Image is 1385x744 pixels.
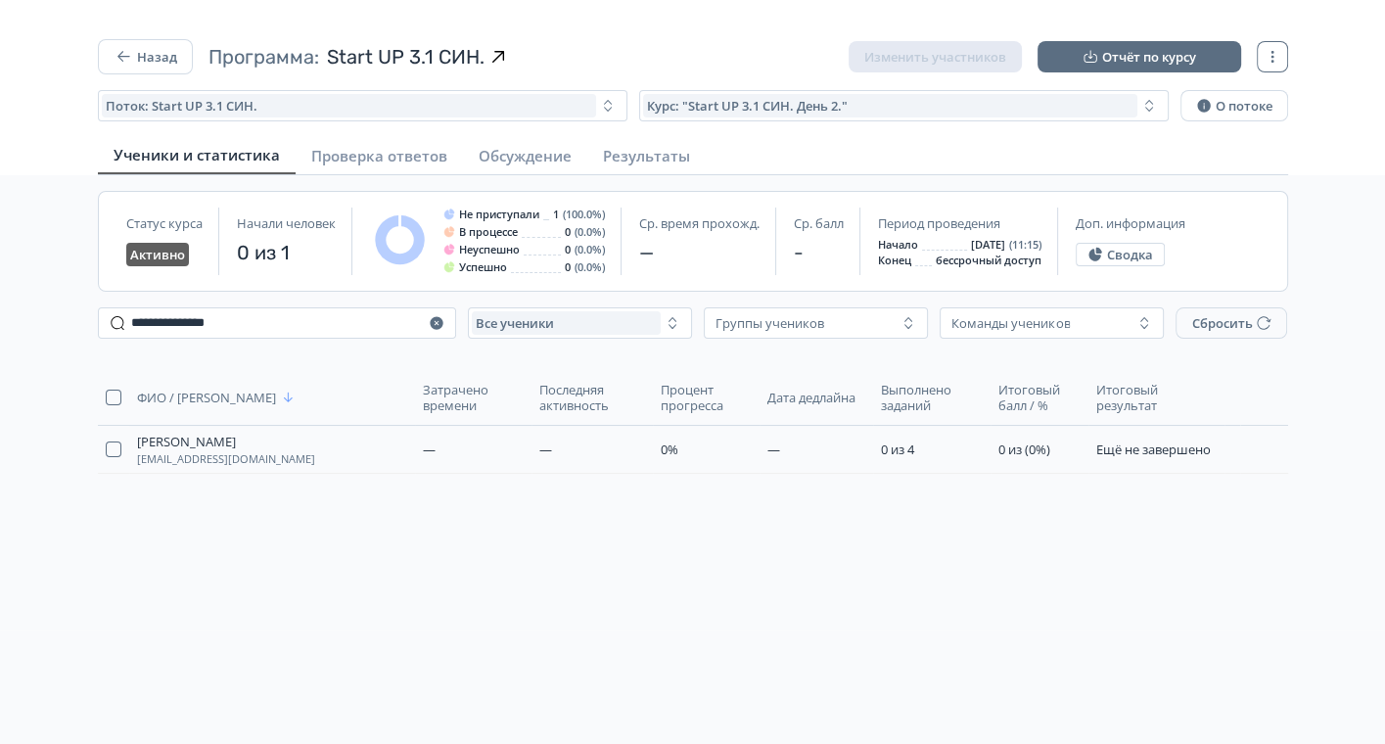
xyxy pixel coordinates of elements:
[476,315,554,331] span: Все ученики
[878,215,1000,231] span: Период проведения
[553,209,559,220] span: 1
[794,239,844,266] span: -
[767,441,780,458] span: —
[237,215,336,231] span: Начали человек
[1076,243,1165,266] button: Сводка
[849,41,1022,72] button: Изменить участников
[639,215,760,231] span: Ср. время прохожд.
[563,209,605,220] span: (100.0%)
[126,215,203,231] span: Статус курса
[106,98,257,114] span: Поток: Start UP 3.1 СИН.
[539,382,641,413] span: Последняя активность
[878,255,911,266] span: Конец
[936,255,1041,266] span: бессрочный доступ
[137,453,315,465] span: [EMAIL_ADDRESS][DOMAIN_NAME]
[137,390,276,405] span: ФИО / [PERSON_NAME]
[639,239,760,266] span: —
[137,386,300,409] button: ФИО / [PERSON_NAME]
[661,382,748,413] span: Процент прогресса
[998,378,1081,417] button: Итоговый балл / %
[1038,41,1241,72] button: Отчёт по курсу
[565,261,571,273] span: 0
[767,390,855,405] span: Дата дедлайна
[1180,90,1288,121] button: О потоке
[539,441,552,458] span: —
[603,146,690,165] span: Результаты
[468,307,692,339] button: Все ученики
[1096,441,1211,458] span: Ещё не завершено
[1009,239,1041,251] span: (11:15)
[971,239,1005,251] span: [DATE]
[423,441,436,458] span: —
[130,247,185,262] span: Активно
[137,434,315,465] button: [PERSON_NAME][EMAIL_ADDRESS][DOMAIN_NAME]
[459,244,520,256] span: Неуспешно
[661,441,678,458] span: 0%
[208,43,319,70] span: Программа:
[1076,215,1185,231] span: Доп. информация
[575,244,605,256] span: (0.0%)
[539,378,645,417] button: Последняя активность
[767,386,859,409] button: Дата дедлайна
[327,43,485,70] span: Start UP 3.1 СИН.
[794,215,844,231] span: Ср. балл
[311,146,447,165] span: Проверка ответов
[1107,247,1153,262] span: Сводка
[575,226,605,238] span: (0.0%)
[423,382,520,413] span: Затрачено времени
[704,307,928,339] button: Группы учеников
[1096,382,1218,413] span: Итоговый результат
[459,209,539,220] span: Не приступали
[951,315,1070,331] div: Команды учеников
[575,261,605,273] span: (0.0%)
[647,98,848,114] span: Курс: "Start UP 3.1 СИН. День 2."
[881,382,979,413] span: Выполнено заданий
[940,307,1164,339] button: Команды учеников
[459,261,507,273] span: Успешно
[878,239,918,251] span: Начало
[459,226,518,238] span: В процессе
[716,315,824,331] div: Группы учеников
[998,441,1050,458] span: 0 из (0%)
[479,146,572,165] span: Обсуждение
[881,441,914,458] span: 0 из 4
[237,239,336,266] span: 0 из 1
[881,378,983,417] button: Выполнено заданий
[998,382,1077,413] span: Итоговый балл / %
[98,90,627,121] button: Поток: Start UP 3.1 СИН.
[1176,307,1287,339] button: Сбросить
[423,378,524,417] button: Затрачено времени
[114,145,280,164] span: Ученики и статистика
[565,226,571,238] span: 0
[137,434,236,449] span: [PERSON_NAME]
[639,90,1169,121] button: Курс: "Start UP 3.1 СИН. День 2."
[661,378,752,417] button: Процент прогресса
[565,244,571,256] span: 0
[98,39,193,74] button: Назад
